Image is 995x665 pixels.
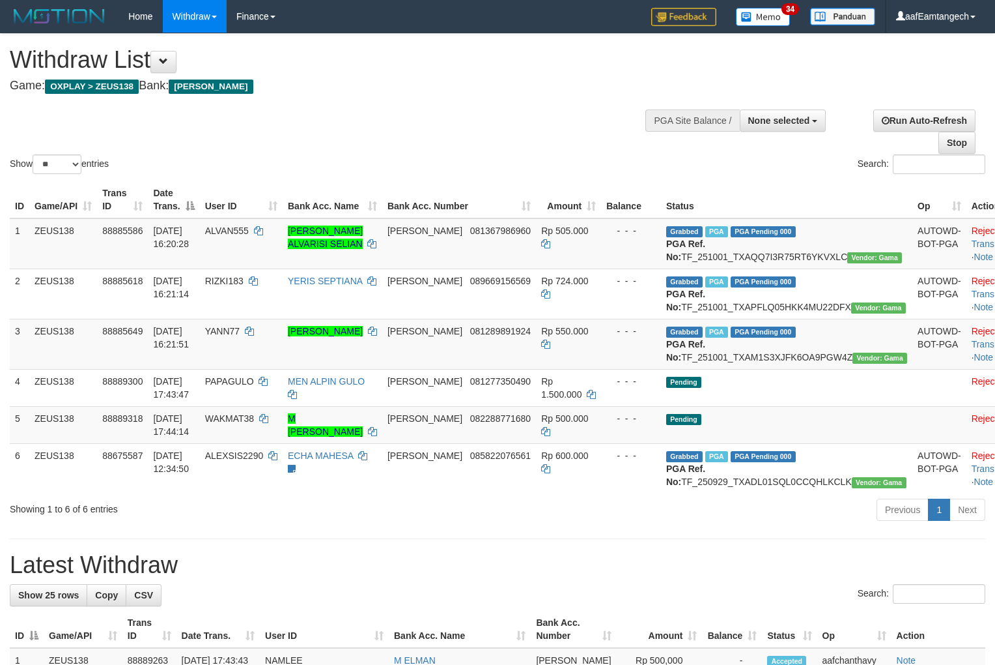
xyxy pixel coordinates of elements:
td: AUTOWD-BOT-PGA [912,319,966,369]
img: Feedback.jpg [651,8,716,26]
th: Op: activate to sort column ascending [817,611,891,648]
span: 88885649 [102,326,143,336]
th: Action [891,611,985,648]
h1: Withdraw List [10,47,651,73]
td: 2 [10,269,29,319]
span: Rp 1.500.000 [541,376,582,400]
span: Rp 500.000 [541,413,588,424]
a: Run Auto-Refresh [873,110,975,132]
div: - - - [606,325,656,338]
h1: Latest Withdraw [10,552,985,578]
td: 6 [10,443,29,494]
a: YERIS SEPTIANA [288,276,362,286]
div: PGA Site Balance / [645,110,739,132]
th: Trans ID: activate to sort column ascending [97,181,148,218]
td: AUTOWD-BOT-PGA [912,218,966,269]
span: [PERSON_NAME] [387,413,462,424]
span: ALEXSIS2290 [205,451,264,461]
span: 88885586 [102,226,143,236]
span: PGA Pending [731,276,796,288]
b: PGA Ref. No: [666,239,705,262]
a: Previous [876,499,929,521]
div: - - - [606,449,656,462]
span: Copy 081289891924 to clipboard [470,326,531,336]
a: Next [949,499,985,521]
span: 88889318 [102,413,143,424]
td: ZEUS138 [29,319,97,369]
span: Grabbed [666,327,703,338]
td: TF_251001_TXAPFLQ05HKK4MU22DFX [661,269,912,319]
a: MEN ALPIN GULO [288,376,365,387]
th: Game/API: activate to sort column ascending [29,181,97,218]
span: Show 25 rows [18,590,79,600]
td: ZEUS138 [29,406,97,443]
label: Show entries [10,155,109,174]
span: Vendor URL: https://trx31.1velocity.biz [852,353,907,364]
a: [PERSON_NAME] [288,326,363,336]
a: Note [974,302,994,312]
span: YANN77 [205,326,240,336]
td: 5 [10,406,29,443]
div: - - - [606,375,656,388]
span: [DATE] 17:43:47 [153,376,189,400]
th: Status: activate to sort column ascending [762,611,817,648]
span: PGA Pending [731,451,796,462]
td: TF_251001_TXAM1S3XJFK6OA9PGW4Z [661,319,912,369]
div: - - - [606,274,656,288]
b: PGA Ref. No: [666,464,705,487]
span: Vendor URL: https://trx31.1velocity.biz [852,477,906,488]
span: Rp 600.000 [541,451,588,461]
th: User ID: activate to sort column ascending [260,611,389,648]
span: OXPLAY > ZEUS138 [45,80,139,94]
span: ALVAN555 [205,226,249,236]
td: TF_250929_TXADL01SQL0CCQHLKCLK [661,443,912,494]
span: [PERSON_NAME] [169,80,253,94]
td: TF_251001_TXAQQ7I3R75RT6YKVXLC [661,218,912,269]
div: Showing 1 to 6 of 6 entries [10,497,405,516]
a: CSV [126,584,161,606]
input: Search: [893,584,985,604]
span: PGA Pending [731,327,796,338]
span: Pending [666,414,701,425]
span: WAKMAT38 [205,413,254,424]
img: MOTION_logo.png [10,7,109,26]
input: Search: [893,155,985,174]
span: [DATE] 16:21:14 [153,276,189,299]
span: RIZKI183 [205,276,244,286]
a: Show 25 rows [10,584,87,606]
img: panduan.png [810,8,875,25]
img: Button%20Memo.svg [736,8,791,26]
button: None selected [740,110,826,132]
td: 3 [10,319,29,369]
th: Balance: activate to sort column ascending [702,611,762,648]
span: Marked by aafanarl [705,327,728,338]
a: ECHA MAHESA [288,451,353,461]
td: 1 [10,218,29,269]
a: Stop [938,132,975,154]
h4: Game: Bank: [10,80,651,93]
div: - - - [606,412,656,425]
a: Copy [87,584,126,606]
label: Search: [858,584,985,604]
span: Marked by aafanarl [705,276,728,288]
a: M [PERSON_NAME] [288,413,363,437]
span: [PERSON_NAME] [387,276,462,286]
th: Op: activate to sort column ascending [912,181,966,218]
span: [PERSON_NAME] [387,451,462,461]
th: User ID: activate to sort column ascending [200,181,283,218]
th: Bank Acc. Number: activate to sort column ascending [382,181,536,218]
select: Showentries [33,155,81,174]
th: Game/API: activate to sort column ascending [44,611,122,648]
span: Copy 082288771680 to clipboard [470,413,531,424]
th: Date Trans.: activate to sort column ascending [176,611,260,648]
span: [PERSON_NAME] [387,376,462,387]
td: AUTOWD-BOT-PGA [912,443,966,494]
td: ZEUS138 [29,269,97,319]
span: CSV [134,590,153,600]
span: Marked by aafpengsreynich [705,451,728,462]
span: Grabbed [666,226,703,237]
span: Copy 081367986960 to clipboard [470,226,531,236]
b: PGA Ref. No: [666,289,705,312]
span: Marked by aafanarl [705,226,728,237]
label: Search: [858,155,985,174]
